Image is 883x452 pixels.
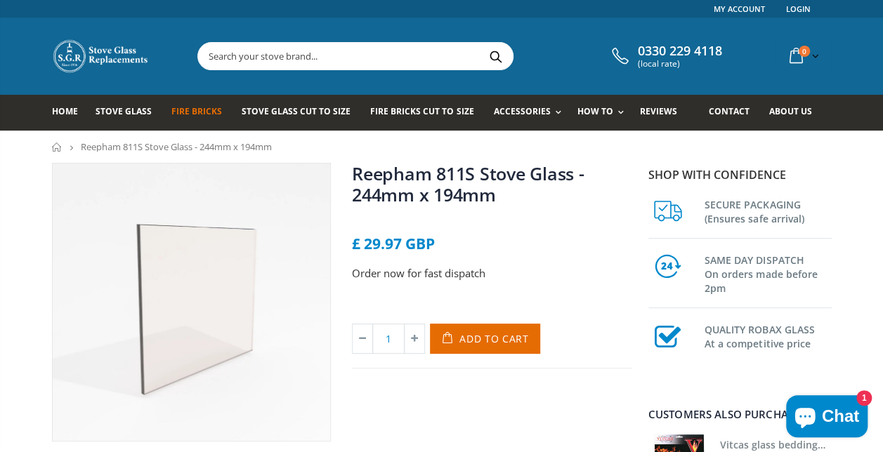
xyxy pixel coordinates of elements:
h3: SECURE PACKAGING (Ensures safe arrival) [705,195,832,226]
a: Reepham 811S Stove Glass - 244mm x 194mm [352,161,584,206]
span: Reepham 811S Stove Glass - 244mm x 194mm [81,140,272,153]
span: (local rate) [638,59,722,69]
span: Stove Glass Cut To Size [242,105,351,117]
a: 0 [784,42,822,69]
a: Home [52,142,63,152]
span: £ 29.97 GBP [352,234,435,253]
a: Home [52,95,89,131]
p: Order now for fast dispatch [352,265,632,281]
img: Rectangularstoveglass_wide_f312c3af-96f0-4f8f-bac2-4df7a6b3205f_800x_crop_center.webp [53,164,331,441]
a: Fire Bricks Cut To Size [370,95,484,131]
h3: QUALITY ROBAX GLASS At a competitive price [705,320,832,351]
button: Add to Cart [430,324,540,354]
span: Contact [708,105,749,117]
p: Shop with confidence [648,166,832,183]
a: How To [577,95,631,131]
div: Customers also purchased... [648,409,832,420]
span: 0330 229 4118 [638,44,722,59]
span: How To [577,105,613,117]
a: Contact [708,95,759,131]
span: Stove Glass [96,105,152,117]
a: Stove Glass Cut To Size [242,95,361,131]
button: Search [480,43,511,69]
a: Accessories [493,95,568,131]
span: Accessories [493,105,550,117]
span: Fire Bricks [171,105,222,117]
img: Stove Glass Replacement [52,39,150,74]
a: Fire Bricks [171,95,233,131]
a: Stove Glass [96,95,162,131]
a: Reviews [640,95,688,131]
span: Home [52,105,78,117]
span: Add to Cart [459,332,529,345]
h3: SAME DAY DISPATCH On orders made before 2pm [705,251,832,295]
span: Fire Bricks Cut To Size [370,105,473,117]
inbox-online-store-chat: Shopify online store chat [782,395,872,441]
span: Reviews [640,105,677,117]
input: Search your stove brand... [198,43,670,69]
span: About us [768,105,811,117]
a: About us [768,95,822,131]
span: 0 [799,46,810,57]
